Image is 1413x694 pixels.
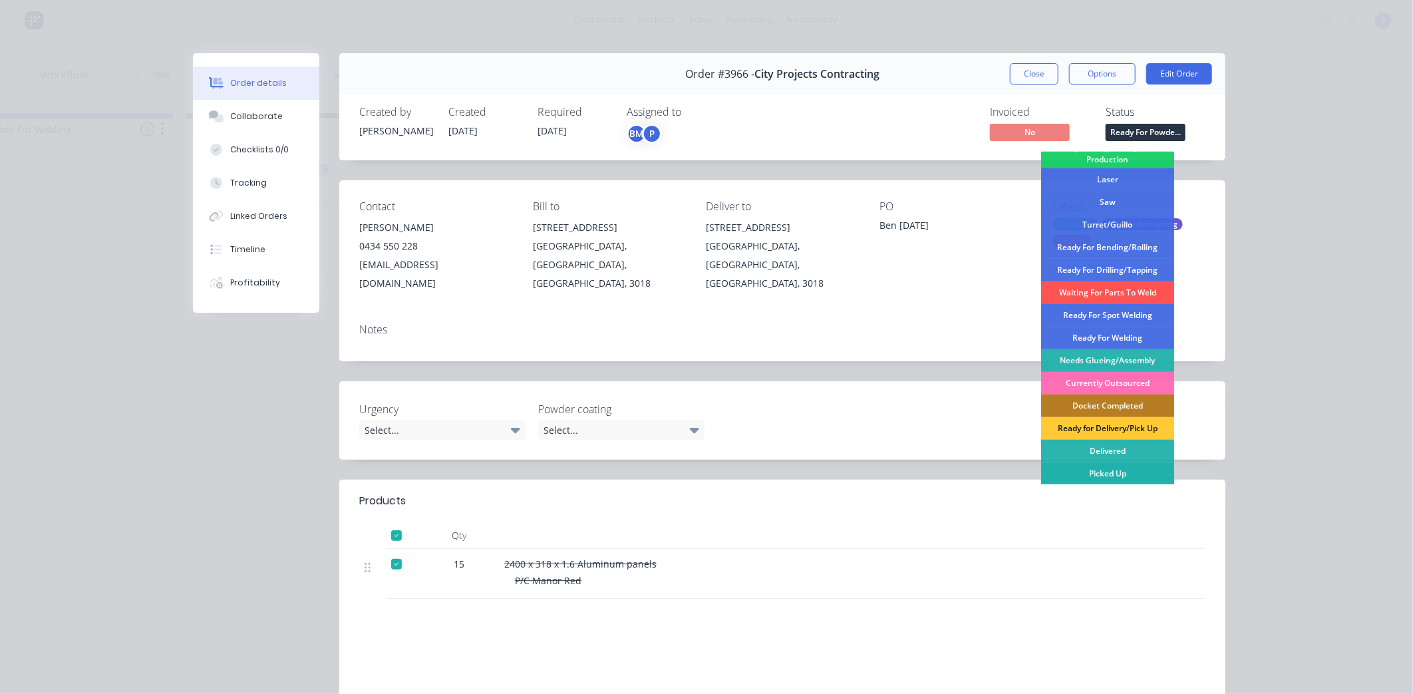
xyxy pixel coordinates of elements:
div: Contact [359,200,512,213]
div: Delivered [1041,440,1174,462]
div: [EMAIL_ADDRESS][DOMAIN_NAME] [359,256,512,293]
div: Timeline [230,244,265,256]
button: Checklists 0/0 [193,133,319,166]
div: Ben [DATE] [879,218,1032,237]
div: Tracking [230,177,267,189]
div: 0434 550 228 [359,237,512,256]
div: Select... [538,420,705,440]
div: Created by [359,106,432,118]
div: Picked Up [1041,462,1174,485]
div: Laser [1041,168,1174,191]
button: Options [1069,63,1136,85]
div: Profitability [230,277,280,289]
div: P [642,124,662,144]
div: [STREET_ADDRESS][GEOGRAPHIC_DATA], [GEOGRAPHIC_DATA], [GEOGRAPHIC_DATA], 3018 [706,218,859,293]
div: [GEOGRAPHIC_DATA], [GEOGRAPHIC_DATA], [GEOGRAPHIC_DATA], 3018 [706,237,859,293]
div: Bill to [533,200,685,213]
div: Products [359,493,406,509]
span: [DATE] [538,124,567,137]
div: Status [1106,106,1205,118]
div: Ready For Spot Welding [1041,304,1174,327]
div: [PERSON_NAME] [359,124,432,138]
div: [PERSON_NAME]0434 550 228[EMAIL_ADDRESS][DOMAIN_NAME] [359,218,512,293]
div: Needs Glueing/Assembly [1041,349,1174,372]
div: Notes [359,323,1205,336]
span: City Projects Contracting [754,68,879,81]
span: No [990,124,1070,140]
div: Required [538,106,611,118]
button: Close [1010,63,1058,85]
div: Turret/Guillo [1041,214,1174,236]
div: Order details [230,77,287,89]
div: BM [627,124,647,144]
div: Qty [419,522,499,549]
button: Linked Orders [193,200,319,233]
div: [STREET_ADDRESS][GEOGRAPHIC_DATA], [GEOGRAPHIC_DATA], [GEOGRAPHIC_DATA], 3018 [533,218,685,293]
div: Ready For Drilling/Tapping [1041,259,1174,281]
button: Tracking [193,166,319,200]
button: Collaborate [193,100,319,133]
div: [PERSON_NAME] [359,218,512,237]
div: Created [448,106,522,118]
div: Waiting For Parts To Weld [1041,281,1174,304]
div: [STREET_ADDRESS] [706,218,859,237]
span: P/C Manor Red [515,574,581,587]
div: [GEOGRAPHIC_DATA], [GEOGRAPHIC_DATA], [GEOGRAPHIC_DATA], 3018 [533,237,685,293]
div: Ready For Bending/Rolling [1041,236,1174,259]
button: Ready For Powde... [1106,124,1185,144]
div: Assigned to [627,106,760,118]
span: 2400 x 318 x 1.6 Aluminum panels [504,558,657,570]
button: Timeline [193,233,319,266]
button: Order details [193,67,319,100]
div: Docket Completed [1041,395,1174,417]
div: Collaborate [230,110,283,122]
div: Checklists 0/0 [230,144,289,156]
div: Ready for Delivery/Pick Up [1041,417,1174,440]
button: Edit Order [1146,63,1212,85]
div: [STREET_ADDRESS] [533,218,685,237]
label: Urgency [359,401,526,417]
div: Linked Orders [230,210,287,222]
label: Powder coating [538,401,705,417]
div: Saw [1041,191,1174,214]
div: Ready For Welding [1041,327,1174,349]
div: Currently Outsourced [1041,372,1174,395]
span: Ready For Powde... [1106,124,1185,140]
button: BMP [627,124,662,144]
span: [DATE] [448,124,478,137]
button: Profitability [193,266,319,299]
span: 15 [454,557,464,571]
span: Order #3966 - [685,68,754,81]
div: Select... [359,420,526,440]
div: Deliver to [706,200,859,213]
div: PO [879,200,1032,213]
div: Invoiced [990,106,1090,118]
div: Multiple Component Jobs In Production [1041,139,1174,168]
